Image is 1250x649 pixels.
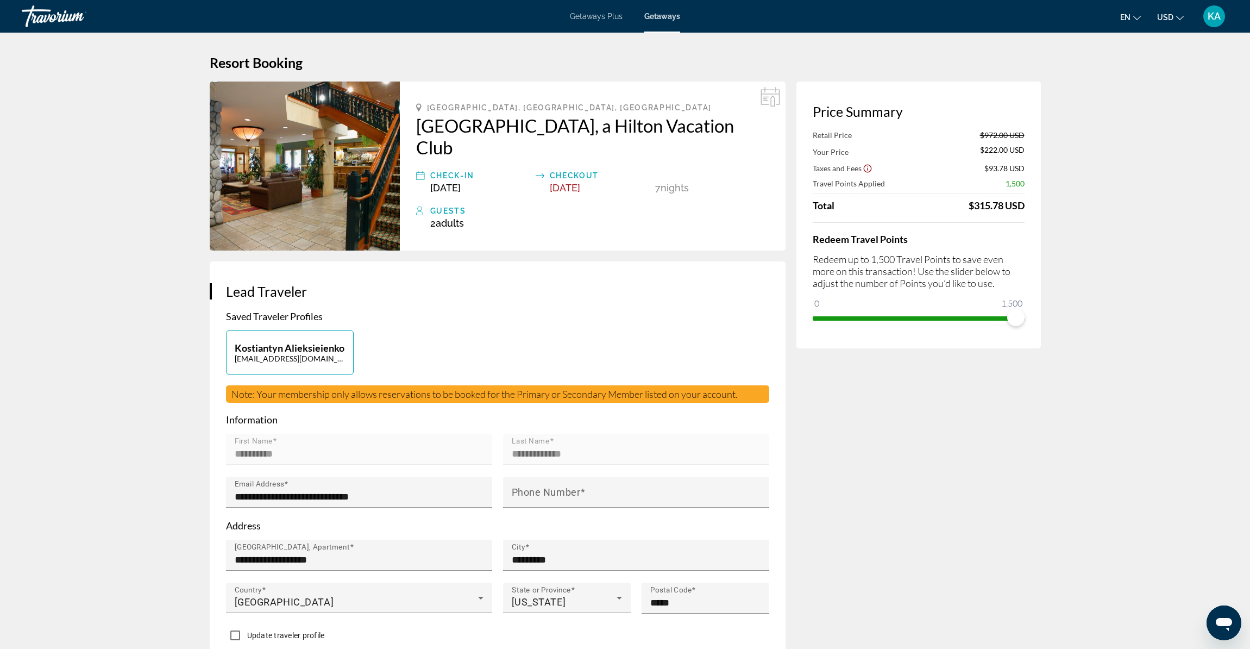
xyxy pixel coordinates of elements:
div: Guests [430,204,769,217]
div: Check-In [430,169,530,182]
span: Total [813,199,834,211]
span: [GEOGRAPHIC_DATA], [GEOGRAPHIC_DATA], [GEOGRAPHIC_DATA] [427,103,712,112]
span: ngx-slider [1007,309,1025,326]
button: User Menu [1200,5,1228,28]
p: Information [226,414,769,426]
h1: Resort Booking [210,54,1041,71]
span: en [1120,13,1130,22]
mat-label: First Name [235,437,273,446]
div: $315.78 USD [969,199,1025,211]
span: [GEOGRAPHIC_DATA] [235,596,334,608]
button: Change currency [1157,9,1184,25]
mat-label: State or Province [512,586,571,595]
span: Adults [436,217,464,229]
a: Getaways Plus [570,12,623,21]
p: Saved Traveler Profiles [226,310,769,322]
span: 7 [655,182,661,194]
p: Address [226,520,769,532]
span: [DATE] [550,182,580,194]
button: Kostiantyn Alieksieienko[EMAIL_ADDRESS][DOMAIN_NAME] [226,330,354,375]
h3: Price Summary [813,103,1025,120]
a: [GEOGRAPHIC_DATA], a Hilton Vacation Club [416,115,769,158]
span: Update traveler profile [247,631,325,640]
span: [DATE] [430,182,461,194]
span: 1,500 [1000,297,1024,310]
span: $222.00 USD [980,145,1025,157]
mat-label: Country [235,586,262,595]
mat-label: City [512,543,525,552]
mat-label: Postal Code [650,586,692,595]
span: Retail Price [813,130,852,140]
span: KA [1208,11,1221,22]
mat-label: Phone Number [512,486,581,498]
p: Redeem up to 1,500 Travel Points to save even more on this transaction! Use the slider below to a... [813,253,1025,289]
span: Taxes and Fees [813,164,862,173]
span: $93.78 USD [984,164,1025,173]
h4: Redeem Travel Points [813,233,1025,245]
span: Your Price [813,147,849,157]
button: Change language [1120,9,1141,25]
button: Show Taxes and Fees disclaimer [863,163,872,173]
span: 2 [430,217,464,229]
span: [US_STATE] [512,596,566,608]
iframe: Button to launch messaging window [1207,606,1241,640]
span: 0 [813,297,821,310]
button: Show Taxes and Fees breakdown [813,163,872,173]
mat-label: Last Name [512,437,550,446]
div: Checkout [550,169,650,182]
span: Travel Points Applied [813,179,885,188]
p: Kostiantyn Alieksieienko [235,342,345,354]
p: [EMAIL_ADDRESS][DOMAIN_NAME] [235,354,345,363]
span: 1,500 [1006,179,1025,188]
mat-label: Email Address [235,480,284,489]
mat-label: [GEOGRAPHIC_DATA], Apartment [235,543,350,552]
span: Nights [661,182,689,194]
a: Travorium [22,2,130,30]
h3: Lead Traveler [226,283,769,299]
span: Note: Your membership only allows reservations to be booked for the Primary or Secondary Member l... [231,388,738,400]
span: $972.00 USD [980,130,1025,140]
a: Getaways [644,12,680,21]
ngx-slider: ngx-slider [813,316,1025,319]
span: USD [1157,13,1173,22]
